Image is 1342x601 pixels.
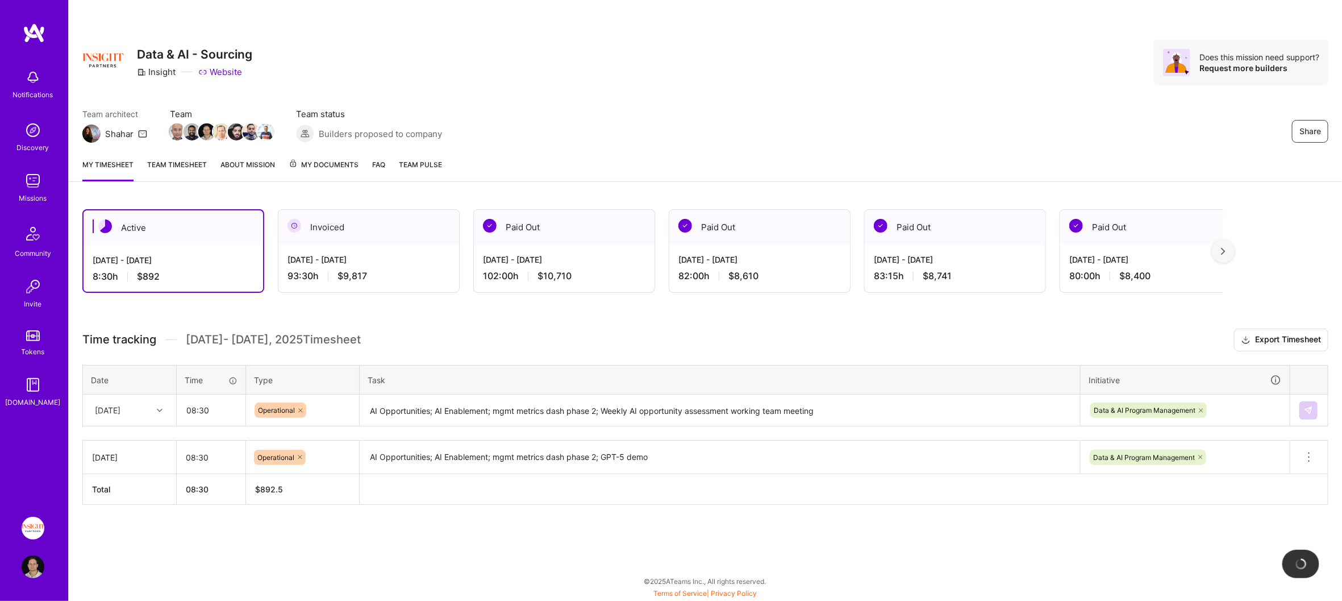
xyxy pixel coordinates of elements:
span: Team Pulse [399,160,442,169]
span: [DATE] - [DATE] , 2025 Timesheet [186,333,361,347]
h3: Data & AI - Sourcing [137,47,252,61]
div: 83:15 h [874,270,1036,282]
span: Time tracking [82,333,156,347]
textarea: AI Opportunities; AI Enablement; mgmt metrics dash phase 2; Weekly AI opportunity assessment work... [361,396,1079,426]
img: teamwork [22,169,44,192]
i: icon Download [1241,334,1251,346]
div: 8:30 h [93,271,254,283]
i: icon Chevron [157,408,162,413]
span: My Documents [289,159,359,171]
a: Website [198,66,242,78]
i: icon CompanyGray [137,68,146,77]
div: Initiative [1089,374,1282,387]
div: Community [15,247,51,259]
span: $10,710 [537,270,572,282]
th: Date [83,365,177,395]
div: [DATE] - [DATE] [678,254,841,266]
th: Type [246,365,360,395]
img: Team Architect [82,125,101,143]
a: Team Member Avatar [229,122,244,142]
a: Team timesheet [147,159,207,181]
a: My timesheet [82,159,134,181]
input: HH:MM [177,442,245,472]
img: Team Member Avatar [228,123,245,140]
span: Operational [258,406,295,415]
div: 82:00 h [678,270,841,282]
div: Notifications [13,89,53,101]
img: bell [22,66,44,89]
div: Missions [19,192,47,204]
div: Time [185,374,237,386]
span: Data & AI Program Management [1093,453,1195,462]
a: About Mission [220,159,275,181]
div: [DATE] [92,451,167,463]
img: discovery [22,119,44,142]
div: [DATE] - [DATE] [93,254,254,266]
div: Paid Out [474,210,655,244]
img: Avatar [1163,49,1190,76]
span: Data & AI Program Management [1094,406,1195,415]
img: tokens [26,330,40,341]
a: Team Member Avatar [214,122,229,142]
img: Paid Out [1069,219,1083,233]
a: My Documents [289,159,359,181]
div: Invite [24,298,42,310]
a: FAQ [372,159,385,181]
div: Request more builders [1199,63,1319,73]
img: Company Logo [82,40,123,81]
div: [DATE] - [DATE] [483,254,645,266]
div: Paid Out [865,210,1045,244]
span: $ 892.5 [255,484,283,494]
span: $9,817 [337,270,367,282]
div: Does this mission need support? [1199,52,1319,63]
div: null [1299,401,1319,420]
input: HH:MM [177,395,245,425]
img: Submit [1304,406,1313,415]
img: Invoiced [287,219,301,233]
a: Insight Partners: Data & AI - Sourcing [19,517,47,540]
img: User Avatar [22,556,44,578]
div: Tokens [22,346,45,358]
span: Team [170,108,273,120]
a: Team Member Avatar [259,122,273,142]
img: Paid Out [678,219,692,233]
div: [DATE] - [DATE] [1069,254,1232,266]
a: Team Member Avatar [199,122,214,142]
div: Insight [137,66,176,78]
span: Team status [296,108,442,120]
img: Insight Partners: Data & AI - Sourcing [22,517,44,540]
div: Active [84,210,263,245]
img: Builders proposed to company [296,125,314,143]
img: guide book [22,374,44,396]
img: logo [23,23,45,43]
a: Privacy Policy [711,589,757,598]
div: [DATE] - [DATE] [874,254,1036,266]
i: icon Mail [138,129,147,138]
span: $8,741 [923,270,952,282]
div: Discovery [17,142,49,154]
span: | [653,589,757,598]
span: Share [1299,126,1321,137]
img: right [1221,247,1226,255]
div: 80:00 h [1069,270,1232,282]
div: [DOMAIN_NAME] [6,396,61,408]
div: Invoiced [278,210,459,244]
div: [DATE] - [DATE] [287,254,450,266]
a: Team Member Avatar [170,122,185,142]
span: Builders proposed to company [319,128,442,140]
img: Team Member Avatar [243,123,260,140]
img: Team Member Avatar [213,123,230,140]
th: Total [83,474,177,505]
th: 08:30 [177,474,246,505]
div: 102:00 h [483,270,645,282]
span: $892 [137,271,160,283]
button: Export Timesheet [1234,329,1328,351]
div: Shahar [105,128,134,140]
button: Share [1292,120,1328,143]
textarea: AI Opportunities; AI Enablement; mgmt metrics dash phase 2; GPT-5 demo [361,442,1079,473]
div: [DATE] [95,404,120,416]
span: Team architect [82,108,147,120]
a: Team Member Avatar [185,122,199,142]
img: Team Member Avatar [184,123,201,140]
img: loading [1295,558,1307,570]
